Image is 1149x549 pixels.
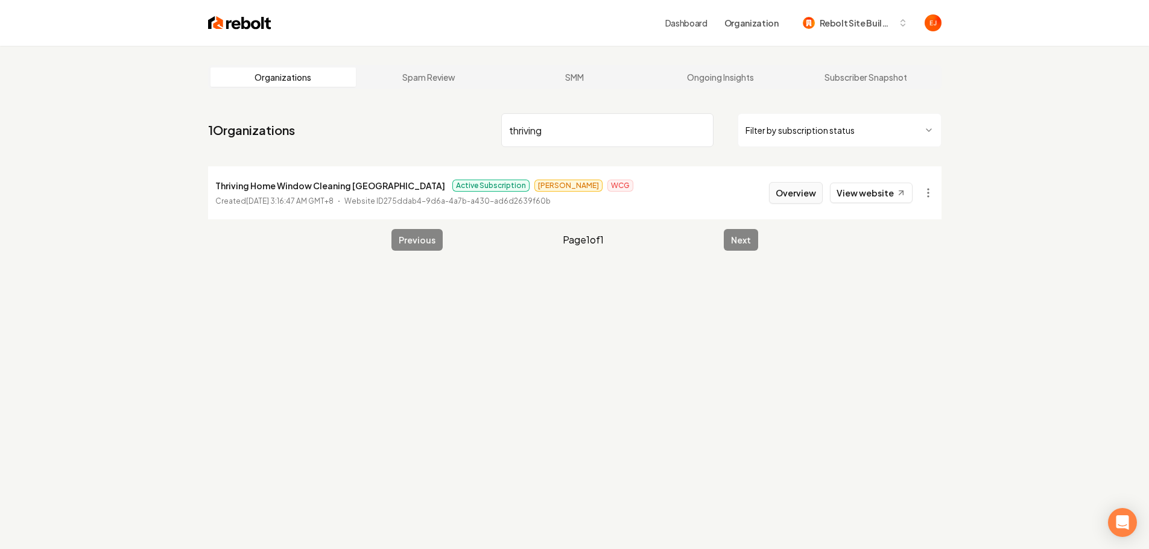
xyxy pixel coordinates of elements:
button: Open user button [925,14,942,31]
img: Eduard Joers [925,14,942,31]
span: Page 1 of 1 [563,233,604,247]
p: Thriving Home Window Cleaning [GEOGRAPHIC_DATA] [215,178,445,193]
a: Subscriber Snapshot [793,67,939,87]
span: [PERSON_NAME] [534,180,603,192]
a: Ongoing Insights [647,67,793,87]
time: [DATE] 3:16:47 AM GMT+8 [246,196,334,205]
a: Organizations [210,67,356,87]
button: Overview [769,182,823,204]
p: Created [215,195,334,207]
a: 1Organizations [208,122,295,139]
span: Rebolt Site Builder [820,17,893,30]
p: Website ID 275ddab4-9d6a-4a7b-a430-ad6d2639f60b [344,195,551,207]
div: Open Intercom Messenger [1108,508,1137,537]
a: View website [830,183,913,203]
img: Rebolt Logo [208,14,271,31]
button: Organization [717,12,786,34]
a: SMM [502,67,648,87]
span: WCG [607,180,633,192]
input: Search by name or ID [501,113,714,147]
a: Spam Review [356,67,502,87]
a: Dashboard [665,17,707,29]
img: Rebolt Site Builder [803,17,815,29]
span: Active Subscription [452,180,530,192]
